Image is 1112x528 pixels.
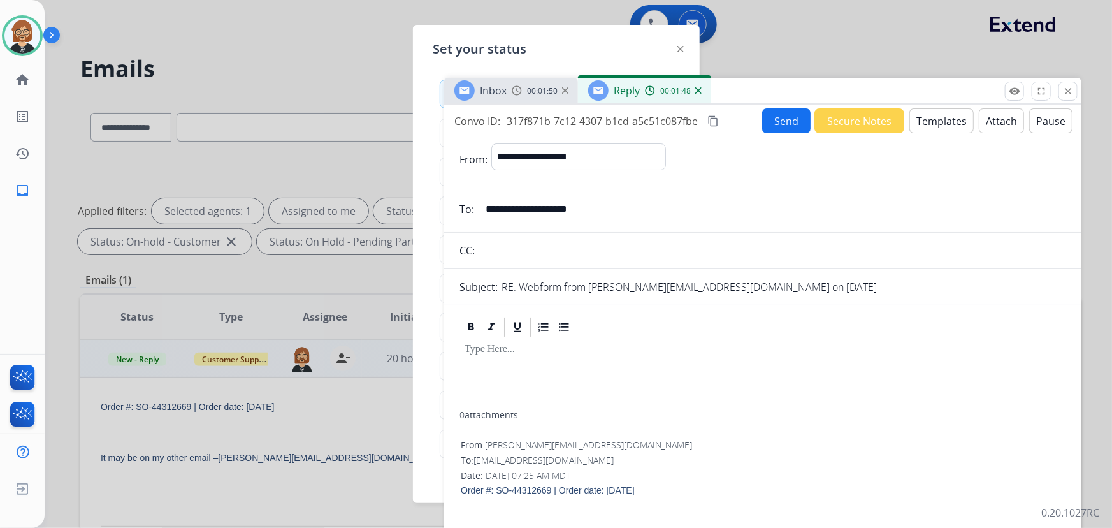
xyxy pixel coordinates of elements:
[527,86,558,96] span: 00:01:50
[459,279,498,295] p: Subject:
[440,392,672,419] button: Logged In
[485,439,692,451] span: [PERSON_NAME][EMAIL_ADDRESS][DOMAIN_NAME]
[461,439,1065,451] div: From:
[459,152,487,167] p: From:
[461,485,635,495] span: Order #: SO-44312669 | Order date: [DATE]
[554,318,574,337] div: Bullet List
[508,318,527,337] div: Underline
[461,318,480,337] div: Bold
[1036,85,1047,97] mat-icon: fullscreen
[507,114,698,128] span: 317f871b-7c12-4307-b1cd-a5c51c087fbe
[440,236,672,263] button: Team Huddle
[440,158,672,186] button: Lunch
[459,243,475,258] p: CC:
[1029,108,1072,133] button: Pause
[15,72,30,87] mat-icon: home
[440,430,672,458] button: Offline
[440,119,672,147] button: Break
[979,108,1024,133] button: Attach
[482,318,501,337] div: Italic
[461,454,1065,467] div: To:
[909,108,974,133] button: Templates
[534,318,553,337] div: Ordered List
[1041,505,1099,520] p: 0.20.1027RC
[15,146,30,161] mat-icon: history
[614,84,640,98] span: Reply
[461,469,1065,482] div: Date:
[1009,85,1020,97] mat-icon: remove_red_eye
[4,18,40,54] img: avatar
[502,279,877,295] p: RE: Webform from [PERSON_NAME][EMAIL_ADDRESS][DOMAIN_NAME] on [DATE]
[440,275,672,302] button: Training
[762,108,811,133] button: Send
[480,84,507,98] span: Inbox
[15,109,30,124] mat-icon: list_alt
[483,469,570,481] span: [DATE] 07:25 AM MDT
[15,183,30,198] mat-icon: inbox
[433,40,527,58] span: Set your status
[707,115,719,127] mat-icon: content_copy
[677,46,684,52] img: close-button
[440,314,672,341] button: Coaching
[440,80,672,108] button: Available
[459,202,474,217] p: To:
[1062,85,1074,97] mat-icon: close
[440,353,672,380] button: System Issue
[459,409,518,422] div: attachments
[660,86,691,96] span: 00:01:48
[454,114,500,129] p: Convo ID:
[440,197,672,224] button: Non-Phone Queue
[814,108,904,133] button: Secure Notes
[459,409,465,421] span: 0
[473,454,614,466] span: [EMAIL_ADDRESS][DOMAIN_NAME]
